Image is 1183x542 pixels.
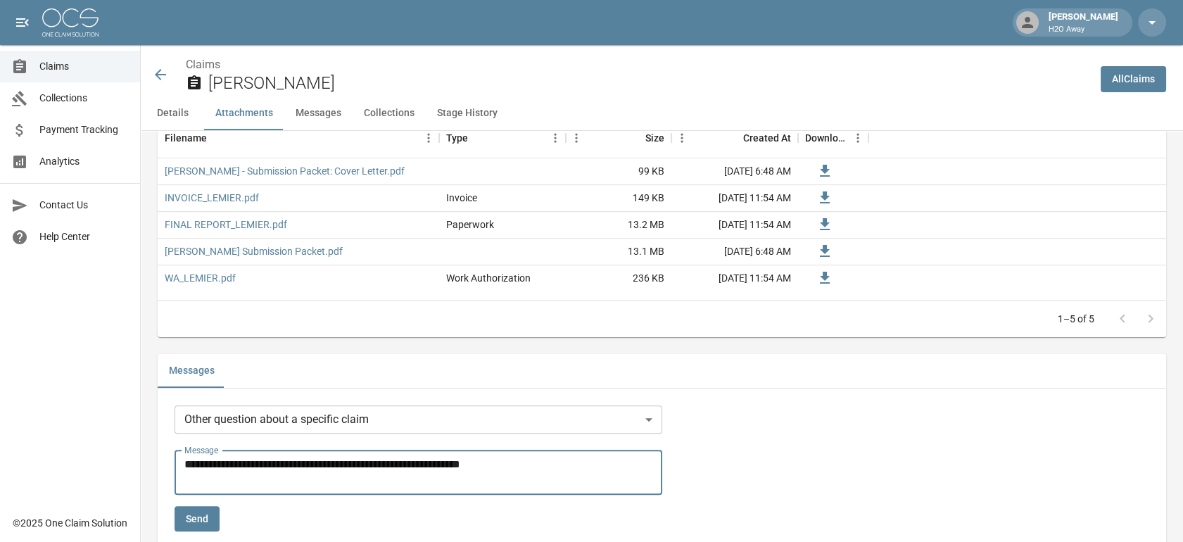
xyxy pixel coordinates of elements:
a: FINAL REPORT_LEMIER.pdf [165,218,287,232]
button: Attachments [204,96,284,130]
button: Menu [545,127,566,149]
div: [DATE] 6:48 AM [671,239,798,265]
span: Claims [39,59,129,74]
div: [DATE] 11:54 AM [671,185,798,212]
button: Menu [671,127,692,149]
img: ocs-logo-white-transparent.png [42,8,99,37]
p: H2O Away [1049,24,1118,36]
div: Download [798,118,868,158]
a: Claims [186,58,220,71]
span: Contact Us [39,198,129,213]
button: Menu [847,127,868,149]
a: WA_LEMIER.pdf [165,271,236,285]
div: related-list tabs [158,354,1166,388]
div: 99 KB [566,158,671,185]
div: Size [566,118,671,158]
label: Message [184,444,218,456]
button: Messages [284,96,353,130]
div: Type [446,118,468,158]
a: [PERSON_NAME] Submission Packet.pdf [165,244,343,258]
span: Help Center [39,229,129,244]
div: 236 KB [566,265,671,292]
div: Other question about a specific claim [175,405,662,434]
div: Created At [671,118,798,158]
button: Stage History [426,96,509,130]
a: INVOICE_LEMIER.pdf [165,191,259,205]
div: [DATE] 11:54 AM [671,212,798,239]
div: Work Authorization [446,271,531,285]
span: Collections [39,91,129,106]
p: 1–5 of 5 [1058,312,1094,326]
div: Download [805,118,847,158]
span: Payment Tracking [39,122,129,137]
div: anchor tabs [141,96,1183,130]
button: Collections [353,96,426,130]
div: Filename [165,118,207,158]
div: Paperwork [446,218,494,232]
button: Send [175,506,220,532]
div: © 2025 One Claim Solution [13,516,127,530]
nav: breadcrumb [186,56,1089,73]
div: [DATE] 6:48 AM [671,158,798,185]
div: [DATE] 11:54 AM [671,265,798,292]
div: Filename [158,118,439,158]
div: 13.2 MB [566,212,671,239]
h2: [PERSON_NAME] [208,73,1089,94]
div: Size [645,118,664,158]
button: open drawer [8,8,37,37]
div: Created At [743,118,791,158]
div: 149 KB [566,185,671,212]
button: Messages [158,354,226,388]
span: Analytics [39,154,129,169]
button: Menu [418,127,439,149]
div: Type [439,118,566,158]
a: [PERSON_NAME] - Submission Packet: Cover Letter.pdf [165,164,405,178]
div: [PERSON_NAME] [1043,10,1124,35]
button: Menu [566,127,587,149]
button: Details [141,96,204,130]
div: 13.1 MB [566,239,671,265]
div: Invoice [446,191,477,205]
a: AllClaims [1101,66,1166,92]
